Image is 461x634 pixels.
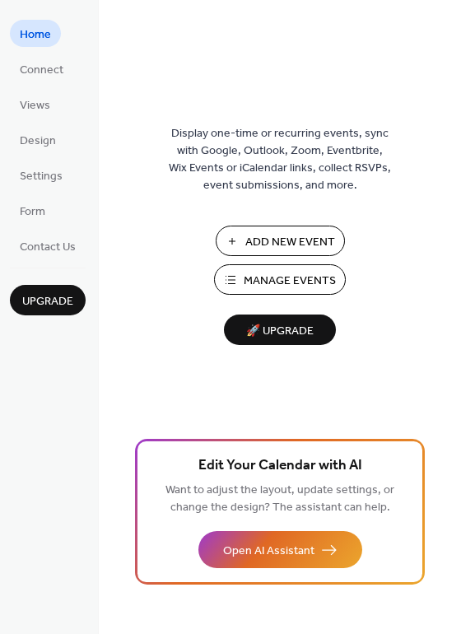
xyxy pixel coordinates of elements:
[10,232,86,259] a: Contact Us
[244,273,336,290] span: Manage Events
[198,531,362,568] button: Open AI Assistant
[20,62,63,79] span: Connect
[10,20,61,47] a: Home
[10,285,86,315] button: Upgrade
[20,26,51,44] span: Home
[20,97,50,114] span: Views
[20,133,56,150] span: Design
[214,264,346,295] button: Manage Events
[10,91,60,118] a: Views
[234,320,326,343] span: 🚀 Upgrade
[165,479,394,519] span: Want to adjust the layout, update settings, or change the design? The assistant can help.
[245,234,335,251] span: Add New Event
[198,455,362,478] span: Edit Your Calendar with AI
[10,161,72,189] a: Settings
[10,55,73,82] a: Connect
[20,239,76,256] span: Contact Us
[223,543,314,560] span: Open AI Assistant
[20,168,63,185] span: Settings
[224,315,336,345] button: 🚀 Upgrade
[216,226,345,256] button: Add New Event
[22,293,73,310] span: Upgrade
[20,203,45,221] span: Form
[169,125,391,194] span: Display one-time or recurring events, sync with Google, Outlook, Zoom, Eventbrite, Wix Events or ...
[10,126,66,153] a: Design
[10,197,55,224] a: Form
